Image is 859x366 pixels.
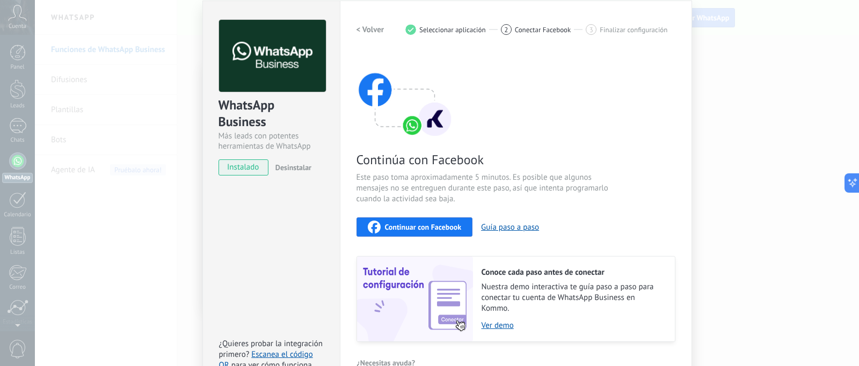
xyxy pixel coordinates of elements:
span: Continúa con Facebook [356,151,612,168]
button: < Volver [356,20,384,39]
button: Desinstalar [271,159,311,175]
span: Desinstalar [275,163,311,172]
img: logo_main.png [219,20,326,92]
span: Conectar Facebook [515,26,571,34]
a: Ver demo [482,320,664,331]
span: ¿Quieres probar la integración primero? [219,339,323,360]
h2: < Volver [356,25,384,35]
div: Más leads con potentes herramientas de WhatsApp [219,131,324,151]
span: 2 [504,25,508,34]
span: Nuestra demo interactiva te guía paso a paso para conectar tu cuenta de WhatsApp Business en Kommo. [482,282,664,314]
h2: Conoce cada paso antes de conectar [482,267,664,277]
span: 3 [589,25,593,34]
span: Seleccionar aplicación [419,26,486,34]
span: Finalizar configuración [600,26,667,34]
span: Este paso toma aproximadamente 5 minutos. Es posible que algunos mensajes no se entreguen durante... [356,172,612,204]
button: Guía paso a paso [481,222,539,232]
div: WhatsApp Business [219,97,324,131]
span: instalado [219,159,268,175]
span: Continuar con Facebook [385,223,462,231]
img: connect with facebook [356,52,453,138]
button: Continuar con Facebook [356,217,473,237]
